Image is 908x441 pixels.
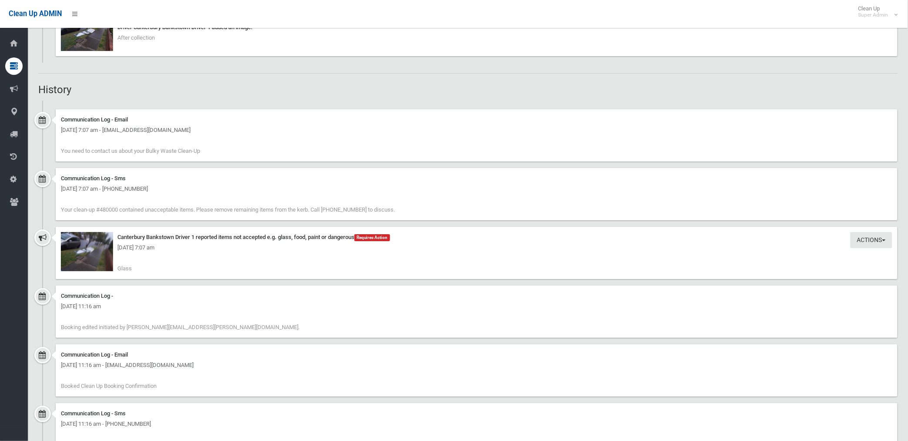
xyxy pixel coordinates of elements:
div: [DATE] 11:16 am - [PHONE_NUMBER] [61,419,892,429]
div: Canterbury Bankstown Driver 1 reported items not accepted e.g. glass, food, paint or dangerous [61,232,892,242]
div: [DATE] 7:07 am [61,242,892,253]
img: 2025-08-2007.07.195501011226086515662.jpg [61,232,113,271]
button: Actions [851,232,892,248]
div: [DATE] 11:16 am [61,301,892,312]
div: Communication Log - Sms [61,408,892,419]
div: [DATE] 7:07 am - [PHONE_NUMBER] [61,184,892,194]
span: Booked Clean Up Booking Confirmation [61,383,157,389]
span: After collection [117,34,155,41]
span: Requires Action [354,234,390,241]
small: Super Admin [858,12,888,18]
span: Booking edited initiated by [PERSON_NAME][EMAIL_ADDRESS][PERSON_NAME][DOMAIN_NAME]. [61,324,300,330]
span: Your clean-up #480000 contained unacceptable items. Please remove remaining items from the kerb. ... [61,206,395,213]
span: You need to contact us about your Bulky Waste Clean-Up [61,148,200,154]
span: Clean Up ADMIN [9,10,62,18]
div: Communication Log - Email [61,114,892,125]
h2: History [38,84,898,95]
div: [DATE] 7:07 am - [EMAIL_ADDRESS][DOMAIN_NAME] [61,125,892,135]
div: [DATE] 11:16 am - [EMAIL_ADDRESS][DOMAIN_NAME] [61,360,892,370]
span: Clean Up [854,5,897,18]
div: Communication Log - [61,291,892,301]
div: Communication Log - Sms [61,173,892,184]
span: Glass [117,265,132,272]
div: Communication Log - Email [61,350,892,360]
img: 2025-08-2007.07.052467275573218071672.jpg [61,12,113,51]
